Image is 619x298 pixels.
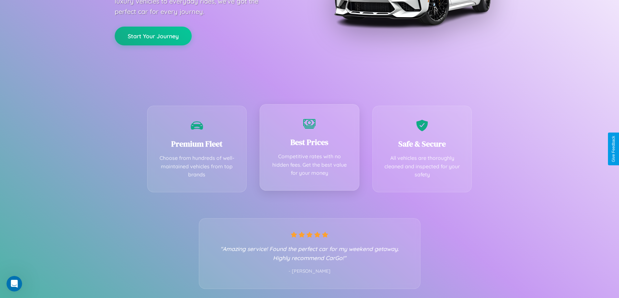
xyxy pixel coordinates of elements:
h3: Best Prices [270,137,349,148]
p: All vehicles are thoroughly cleaned and inspected for your safety [382,154,462,179]
div: Give Feedback [611,136,616,162]
p: - [PERSON_NAME] [212,267,407,276]
h3: Premium Fleet [157,138,237,149]
p: "Amazing service! Found the perfect car for my weekend getaway. Highly recommend CarGo!" [212,244,407,262]
iframe: Intercom live chat [6,276,22,292]
p: Choose from hundreds of well-maintained vehicles from top brands [157,154,237,179]
p: Competitive rates with no hidden fees. Get the best value for your money [270,152,349,177]
h3: Safe & Secure [382,138,462,149]
button: Start Your Journey [115,27,192,45]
